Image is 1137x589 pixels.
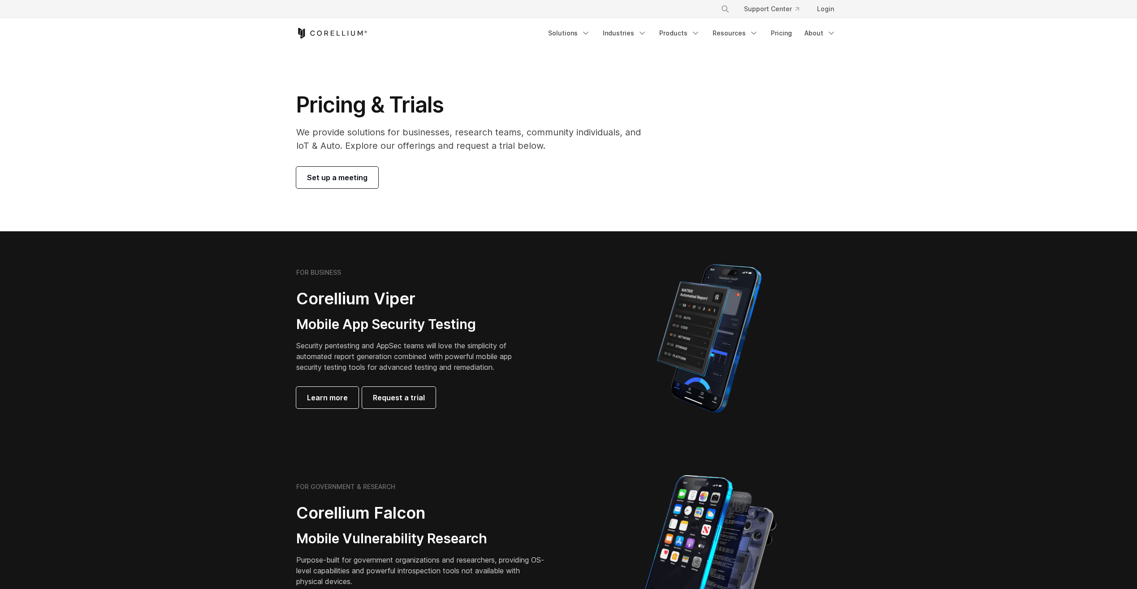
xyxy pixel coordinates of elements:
span: Request a trial [373,392,425,403]
h3: Mobile App Security Testing [296,316,526,333]
p: We provide solutions for businesses, research teams, community individuals, and IoT & Auto. Explo... [296,126,653,152]
h6: FOR BUSINESS [296,269,341,277]
a: Products [654,25,705,41]
img: Corellium MATRIX automated report on iPhone showing app vulnerability test results across securit... [642,260,777,417]
div: Navigation Menu [543,25,841,41]
h3: Mobile Vulnerability Research [296,530,547,547]
p: Security pentesting and AppSec teams will love the simplicity of automated report generation comb... [296,340,526,372]
span: Set up a meeting [307,172,367,183]
h2: Corellium Falcon [296,503,547,523]
a: Pricing [765,25,797,41]
h6: FOR GOVERNMENT & RESEARCH [296,483,395,491]
a: Resources [707,25,764,41]
a: About [799,25,841,41]
a: Login [810,1,841,17]
a: Solutions [543,25,596,41]
h2: Corellium Viper [296,289,526,309]
a: Request a trial [362,387,436,408]
a: Industries [597,25,652,41]
span: Learn more [307,392,348,403]
a: Learn more [296,387,359,408]
a: Corellium Home [296,28,367,39]
p: Purpose-built for government organizations and researchers, providing OS-level capabilities and p... [296,554,547,587]
a: Support Center [737,1,806,17]
div: Navigation Menu [710,1,841,17]
button: Search [717,1,733,17]
h1: Pricing & Trials [296,91,653,118]
a: Set up a meeting [296,167,378,188]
